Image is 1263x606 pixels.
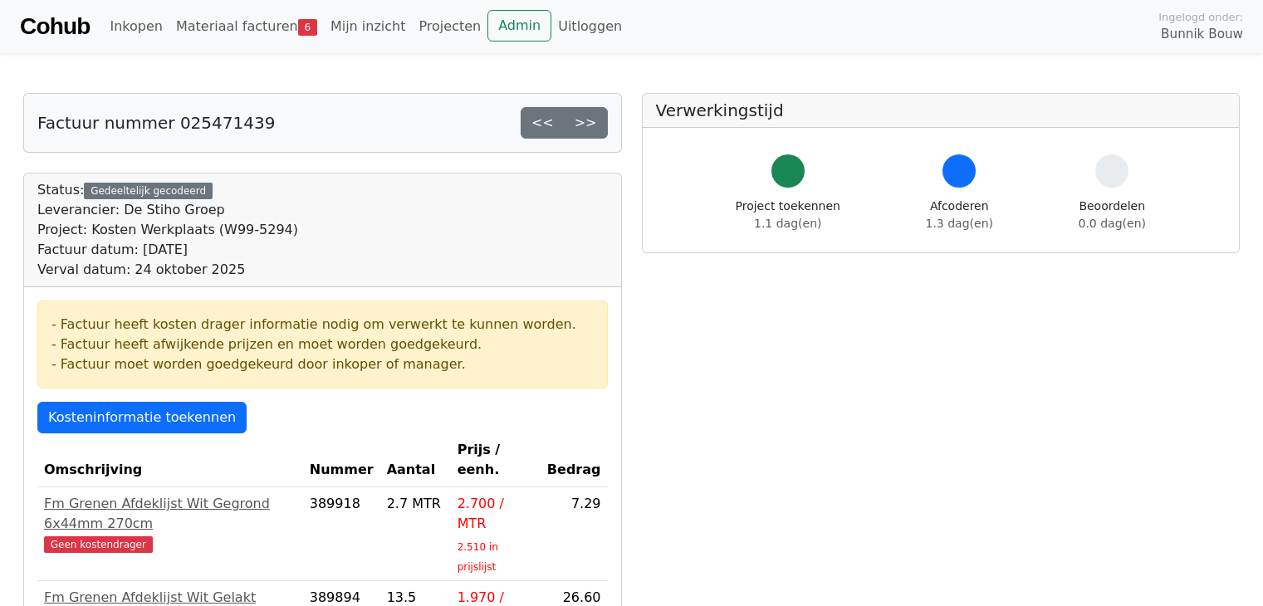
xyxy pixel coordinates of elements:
div: Leverancier: De Stiho Groep [37,200,298,220]
a: << [521,107,565,139]
a: >> [564,107,608,139]
div: 2.700 / MTR [458,494,534,534]
a: Inkopen [103,10,169,43]
a: Mijn inzicht [324,10,413,43]
th: Aantal [380,433,451,487]
td: 7.29 [541,487,608,581]
div: Project: Kosten Werkplaats (W99-5294) [37,220,298,240]
div: 2.7 MTR [387,494,444,514]
div: Status: [37,180,298,280]
a: Fm Grenen Afdeklijst Wit Gegrond 6x44mm 270cmGeen kostendrager [44,494,296,554]
td: 389918 [303,487,380,581]
span: 1.3 dag(en) [926,217,993,230]
div: Factuur datum: [DATE] [37,240,298,260]
span: 1.1 dag(en) [754,217,821,230]
a: Cohub [20,7,90,46]
sub: 2.510 in prijslijst [458,541,498,573]
a: Admin [487,10,551,42]
div: Verval datum: 24 oktober 2025 [37,260,298,280]
span: Ingelogd onder: [1158,9,1243,25]
h5: Verwerkingstijd [656,100,1226,120]
span: Geen kostendrager [44,536,153,553]
span: 6 [298,19,317,36]
th: Prijs / eenh. [451,433,541,487]
a: Projecten [412,10,487,43]
div: Fm Grenen Afdeklijst Wit Gegrond 6x44mm 270cm [44,494,296,534]
th: Omschrijving [37,433,303,487]
div: - Factuur heeft kosten drager informatie nodig om verwerkt te kunnen worden. [51,315,594,335]
a: Materiaal facturen6 [169,10,324,43]
div: Beoordelen [1079,198,1146,232]
div: Project toekennen [736,198,840,232]
a: Uitloggen [551,10,629,43]
span: Bunnik Bouw [1161,25,1243,44]
div: Afcoderen [926,198,993,232]
span: 0.0 dag(en) [1079,217,1146,230]
h5: Factuur nummer 025471439 [37,113,275,133]
div: - Factuur heeft afwijkende prijzen en moet worden goedgekeurd. [51,335,594,354]
th: Nummer [303,433,380,487]
th: Bedrag [541,433,608,487]
div: Gedeeltelijk gecodeerd [84,183,213,199]
a: Kosteninformatie toekennen [37,402,247,433]
div: - Factuur moet worden goedgekeurd door inkoper of manager. [51,354,594,374]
